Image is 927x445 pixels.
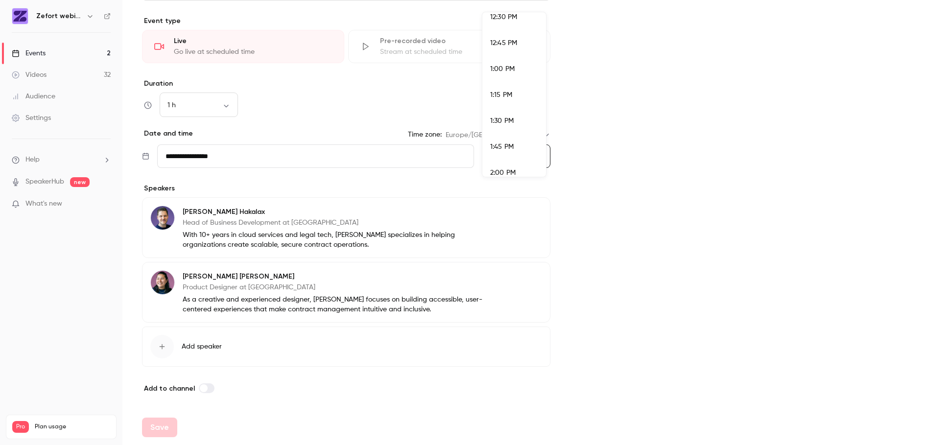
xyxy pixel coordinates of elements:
span: 12:30 PM [490,14,517,21]
span: 12:45 PM [490,40,517,47]
span: 1:30 PM [490,117,514,124]
span: 1:00 PM [490,66,515,72]
span: 1:45 PM [490,143,514,150]
span: 1:15 PM [490,92,512,98]
span: 2:00 PM [490,169,516,176]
